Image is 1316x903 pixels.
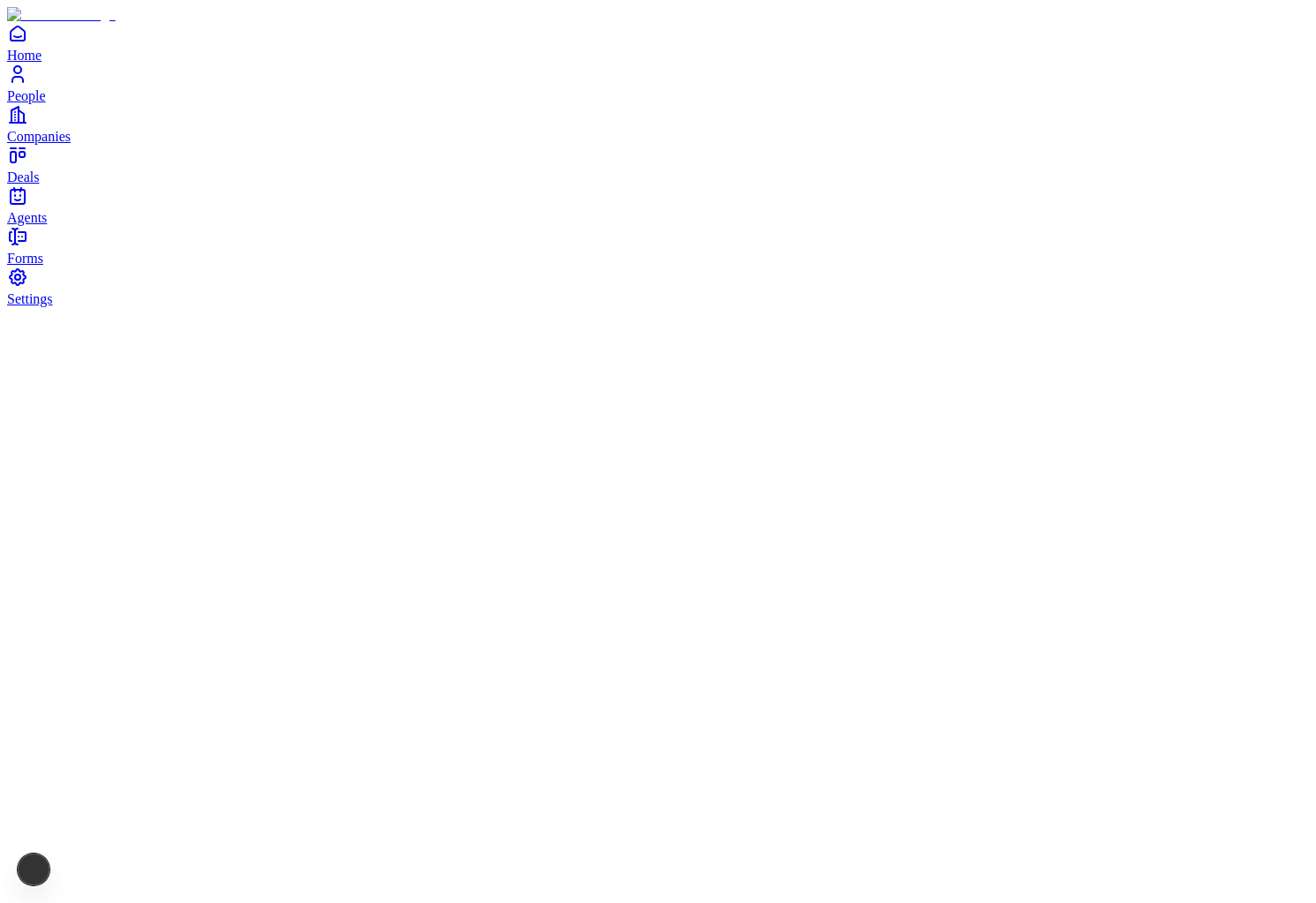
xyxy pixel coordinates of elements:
a: Agents [7,185,1309,225]
span: Companies [7,129,71,144]
span: People [7,88,46,103]
a: Forms [7,226,1309,266]
a: Home [7,23,1309,63]
img: Item Brain Logo [7,7,116,23]
a: People [7,64,1309,103]
span: Home [7,48,42,63]
span: Forms [7,251,43,266]
a: Deals [7,145,1309,184]
span: Agents [7,210,47,225]
span: Deals [7,169,39,184]
a: Companies [7,104,1309,144]
span: Settings [7,291,53,306]
a: Settings [7,267,1309,306]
